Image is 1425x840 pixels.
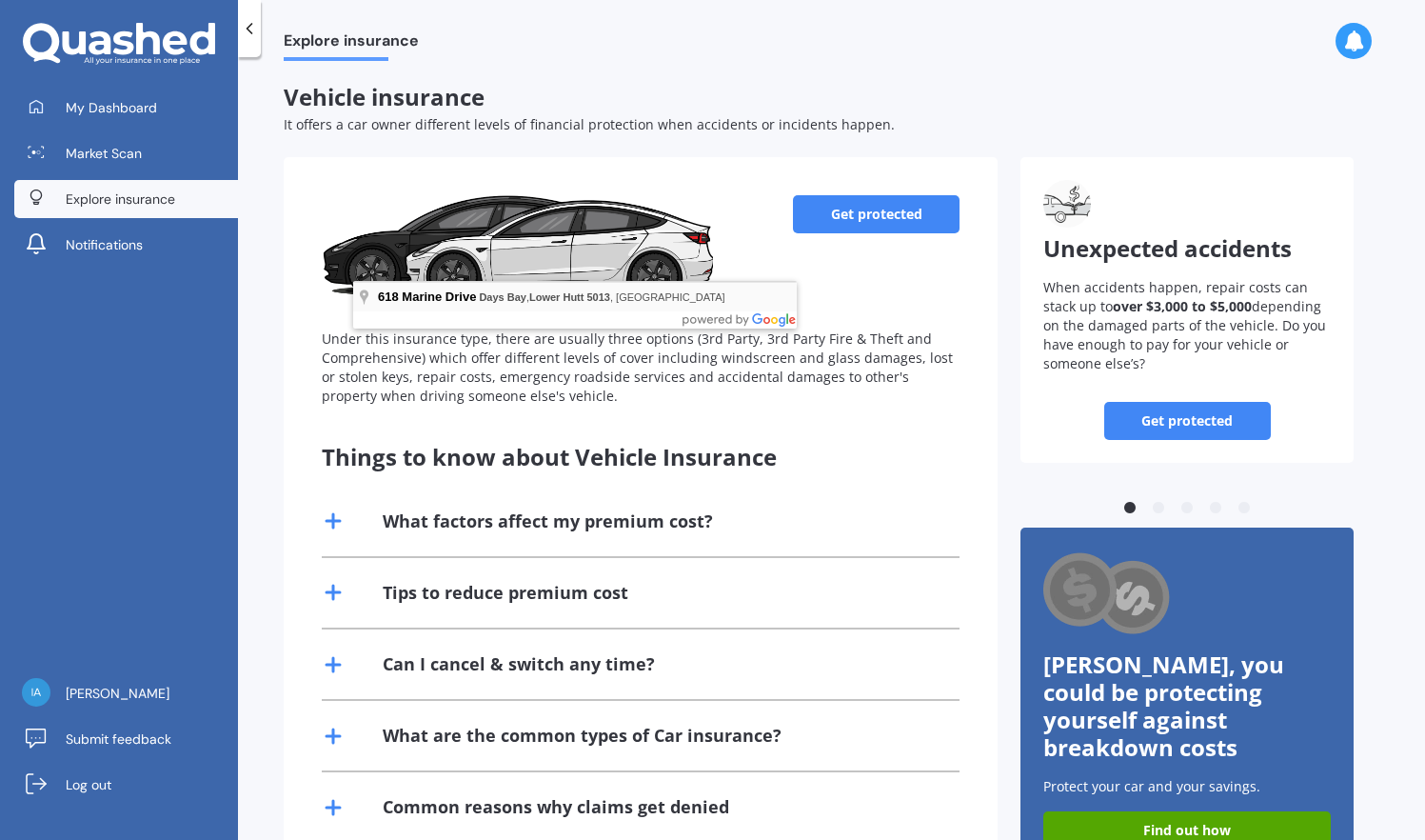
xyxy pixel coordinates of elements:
[284,31,419,57] span: Explore insurance
[1043,649,1284,762] span: [PERSON_NAME], you could be protecting yourself against breakdown costs
[66,684,169,703] span: [PERSON_NAME]
[66,190,175,209] span: Explore insurance
[1120,499,1139,518] button: 1
[66,144,142,163] span: Market Scan
[1043,777,1331,796] p: Protect your car and your savings.
[529,291,584,303] span: Lower Hutt
[66,775,111,794] span: Log out
[14,720,238,758] a: Submit feedback
[587,291,610,303] span: 5013
[284,81,485,112] span: Vehicle insurance
[14,674,238,712] a: [PERSON_NAME]
[1043,180,1091,228] img: Unexpected accidents
[14,89,238,127] a: My Dashboard
[1235,499,1254,518] button: 5
[479,291,526,303] span: Days Bay
[1104,402,1271,440] a: Get protected
[322,195,713,310] img: Vehicle insurance
[383,652,655,676] div: Can I cancel & switch any time?
[14,180,238,218] a: Explore insurance
[1043,232,1292,264] span: Unexpected accidents
[793,195,960,233] a: Get protected
[14,226,238,264] a: Notifications
[1113,297,1252,315] b: over $3,000 to $5,000
[66,730,171,749] span: Submit feedback
[1149,499,1168,518] button: 2
[1206,499,1225,518] button: 4
[14,134,238,172] a: Market Scan
[383,724,782,748] div: What are the common types of Car insurance?
[14,766,238,804] a: Log out
[402,290,476,304] span: Marine Drive
[66,98,157,117] span: My Dashboard
[284,115,895,133] span: It offers a car owner different levels of financial protection when accidents or incidents happen.
[383,510,713,533] div: What factors affect my premium cost?
[1178,499,1197,518] button: 3
[22,678,50,707] img: c7d17c8aece11bd66c2538fd015a0b78
[66,235,143,254] span: Notifications
[383,581,628,605] div: Tips to reduce premium cost
[322,441,777,472] span: Things to know about Vehicle Insurance
[322,330,960,406] div: Under this insurance type, there are usually three options (3rd Party, 3rd Party Fire & Theft and...
[378,290,399,304] span: 618
[1043,550,1172,639] img: Cashback
[383,795,729,819] div: Common reasons why claims get denied
[1043,278,1331,373] p: When accidents happen, repair costs can stack up to depending on the damaged parts of the vehicle...
[479,291,724,303] span: , , [GEOGRAPHIC_DATA]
